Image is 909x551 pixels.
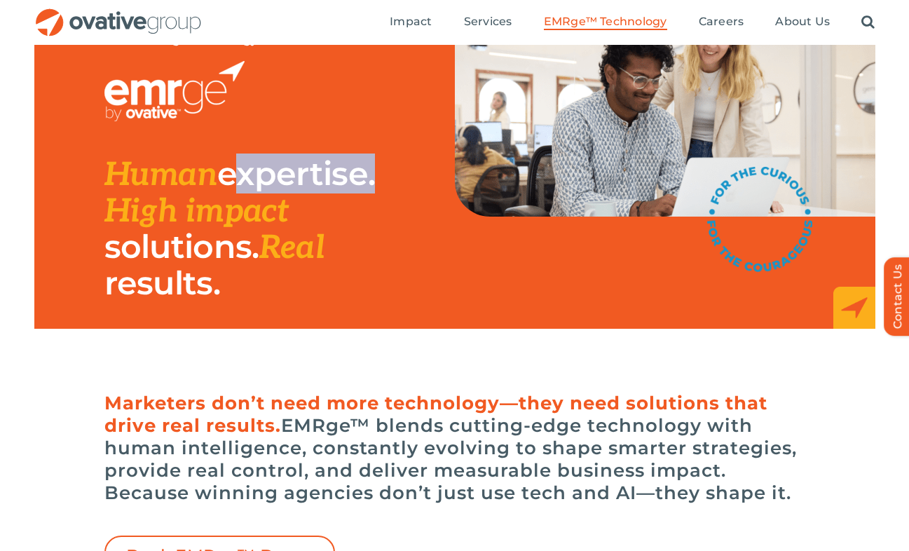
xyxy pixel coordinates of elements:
a: OG_Full_horizontal_RGB [34,7,203,20]
span: results. [104,263,220,303]
span: Services [464,15,512,29]
img: EMRGE_RGB_wht [104,61,245,121]
img: EMRge Landing Page Header Image [455,6,875,217]
span: expertise. [217,154,375,193]
span: Real [259,229,324,268]
span: High impact [104,192,289,231]
span: solutions. [104,226,259,266]
span: Marketers don’t need more technology—they need solutions that drive real results. [104,392,767,437]
a: Search [861,15,875,30]
span: About Us [775,15,830,29]
a: About Us [775,15,830,30]
a: Services [464,15,512,30]
a: EMRge™ Technology [544,15,667,30]
span: EMRge™ Technology [544,15,667,29]
span: Impact [390,15,432,29]
h6: EMRge™ blends cutting-edge technology with human intelligence, constantly evolving to shape smart... [104,392,805,504]
img: EMRge_HomePage_Elements_Arrow Box [833,287,875,329]
span: Human [104,156,218,195]
a: Careers [699,15,744,30]
span: Careers [699,15,744,29]
a: Impact [390,15,432,30]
